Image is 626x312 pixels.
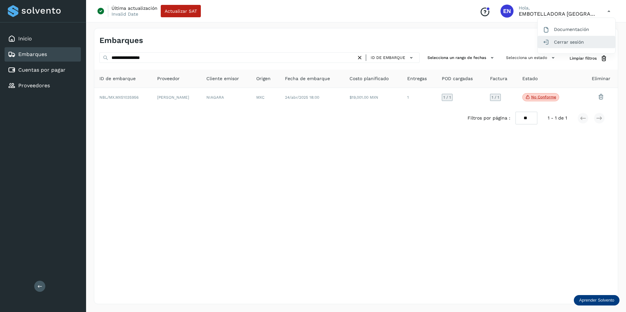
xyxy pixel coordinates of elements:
a: Proveedores [18,82,50,89]
div: Proveedores [5,78,81,93]
div: Embarques [5,47,81,62]
div: Documentación [538,23,615,35]
a: Inicio [18,35,32,42]
p: Aprender Solvento [579,298,614,303]
div: Cerrar sesión [538,36,615,48]
div: Aprender Solvento [574,295,619,305]
a: Embarques [18,51,47,57]
a: Cuentas por pagar [18,67,66,73]
div: Inicio [5,32,81,46]
div: Cuentas por pagar [5,63,81,77]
